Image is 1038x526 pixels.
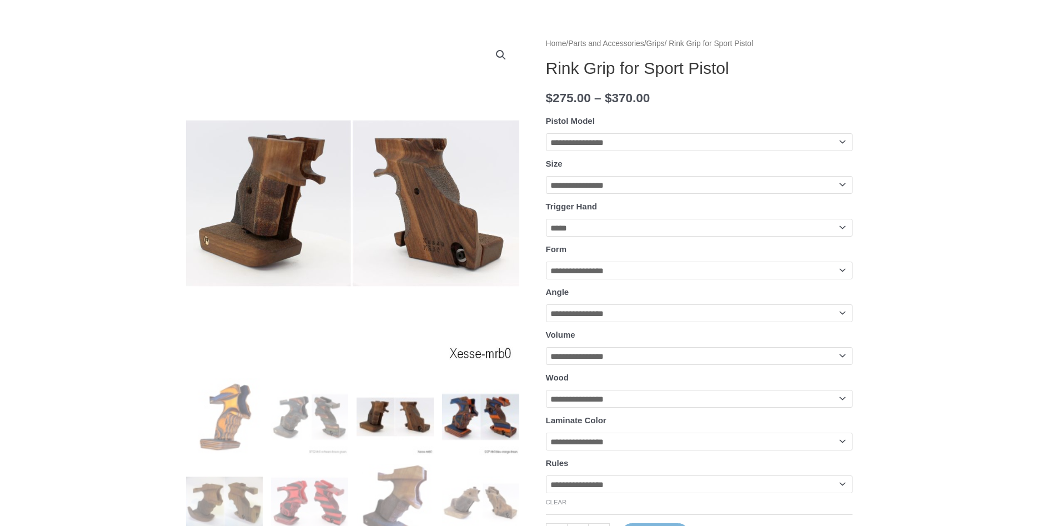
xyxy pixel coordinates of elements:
[546,91,591,105] bdi: 275.00
[491,45,511,65] a: View full-screen image gallery
[546,116,595,126] label: Pistol Model
[546,287,569,297] label: Angle
[546,58,853,78] h1: Rink Grip for Sport Pistol
[442,378,519,455] img: Rink Grip for Sport Pistol - Image 4
[546,244,567,254] label: Form
[546,37,853,51] nav: Breadcrumb
[546,499,567,505] a: Clear options
[271,378,348,455] img: Rink Grip for Sport Pistol - Image 2
[568,39,644,48] a: Parts and Accessories
[546,373,569,382] label: Wood
[546,39,566,48] a: Home
[605,91,612,105] span: $
[594,91,601,105] span: –
[605,91,650,105] bdi: 370.00
[546,458,569,468] label: Rules
[546,330,575,339] label: Volume
[186,378,263,455] img: Rink Grip for Sport Pistol
[546,159,563,168] label: Size
[646,39,665,48] a: Grips
[546,202,598,211] label: Trigger Hand
[546,415,606,425] label: Laminate Color
[357,378,434,455] img: Rink Grip for Sport Pistol - Image 3
[546,91,553,105] span: $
